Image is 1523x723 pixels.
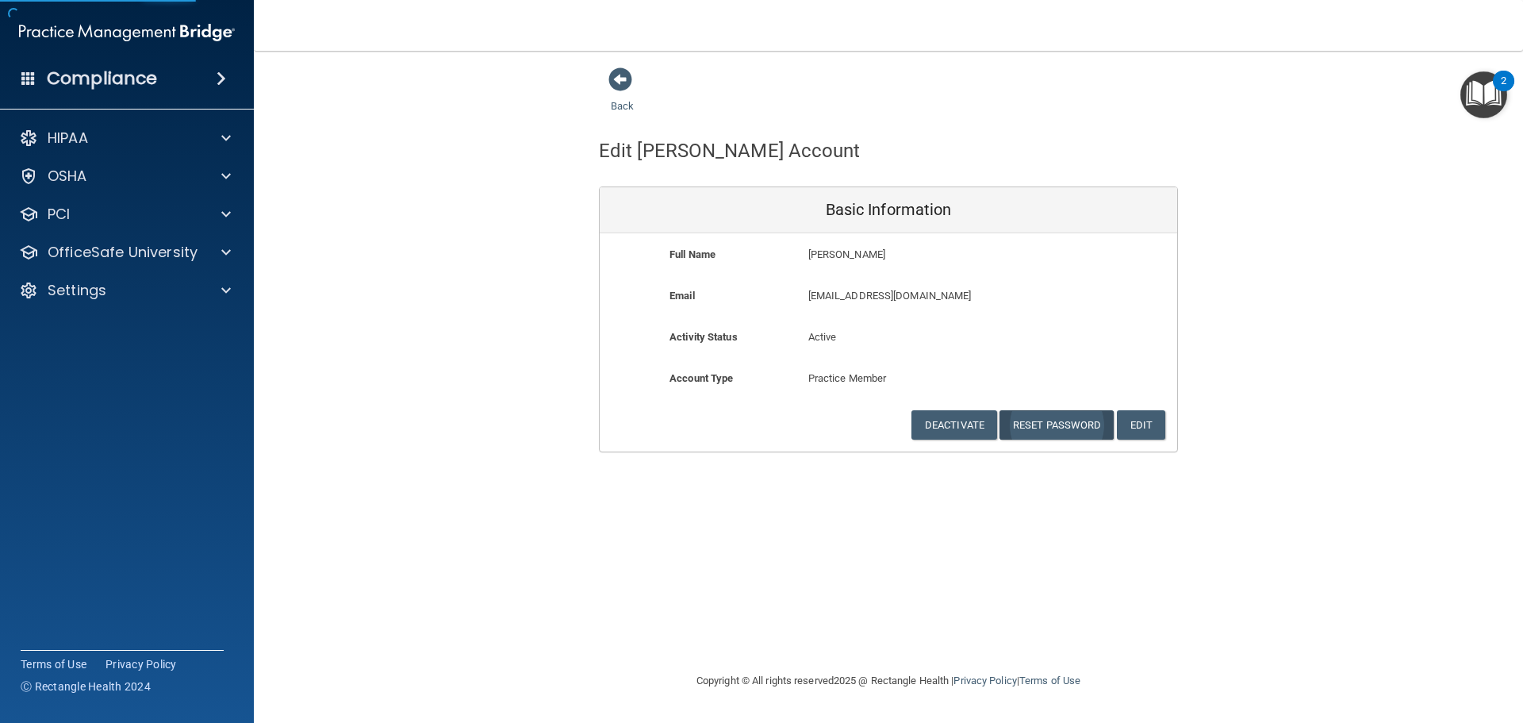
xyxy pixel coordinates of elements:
[669,248,715,260] b: Full Name
[600,187,1177,233] div: Basic Information
[21,679,151,694] span: Ⓒ Rectangle Health 2024
[21,656,86,672] a: Terms of Use
[953,675,1016,686] a: Privacy Policy
[808,369,969,388] p: Practice Member
[669,290,695,302] b: Email
[48,205,70,224] p: PCI
[808,245,1061,264] p: [PERSON_NAME]
[1117,410,1165,440] button: Edit
[47,67,157,90] h4: Compliance
[669,372,733,384] b: Account Type
[105,656,177,672] a: Privacy Policy
[19,243,231,262] a: OfficeSafe University
[808,287,1061,306] p: [EMAIL_ADDRESS][DOMAIN_NAME]
[999,410,1114,440] button: Reset Password
[1501,81,1506,102] div: 2
[808,328,969,347] p: Active
[669,331,738,343] b: Activity Status
[599,656,1178,706] div: Copyright © All rights reserved 2025 @ Rectangle Health | |
[48,167,87,186] p: OSHA
[1460,71,1507,118] button: Open Resource Center, 2 new notifications
[19,281,231,300] a: Settings
[48,243,198,262] p: OfficeSafe University
[19,129,231,148] a: HIPAA
[19,205,231,224] a: PCI
[19,167,231,186] a: OSHA
[48,281,106,300] p: Settings
[1019,675,1080,686] a: Terms of Use
[19,17,235,48] img: PMB logo
[911,410,997,440] button: Deactivate
[611,81,634,112] a: Back
[1249,610,1504,674] iframe: Drift Widget Chat Controller
[48,129,88,148] p: HIPAA
[599,140,861,161] h4: Edit [PERSON_NAME] Account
